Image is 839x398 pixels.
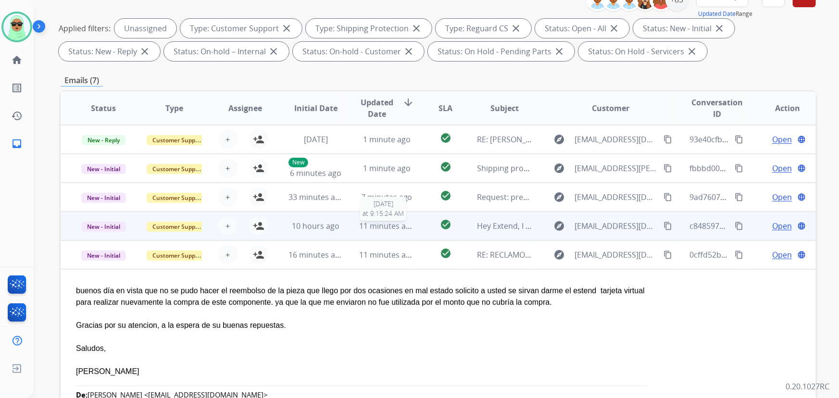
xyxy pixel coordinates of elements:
[554,162,565,174] mat-icon: explore
[363,163,411,174] span: 1 minute ago
[147,222,209,232] span: Customer Support
[797,135,806,144] mat-icon: language
[11,138,23,149] mat-icon: inbox
[554,134,565,145] mat-icon: explore
[772,162,792,174] span: Open
[11,82,23,94] mat-icon: list_alt
[114,19,176,38] div: Unassigned
[664,250,672,259] mat-icon: content_copy
[735,164,743,173] mat-icon: content_copy
[664,222,672,230] mat-icon: content_copy
[225,220,230,232] span: +
[164,42,289,61] div: Status: On-hold – Internal
[402,97,414,108] mat-icon: arrow_downward
[139,46,150,57] mat-icon: close
[11,54,23,66] mat-icon: home
[253,191,264,203] mat-icon: person_add
[359,221,415,231] span: 11 minutes ago
[91,102,116,114] span: Status
[225,162,230,174] span: +
[698,10,736,18] button: Updated Date
[359,97,395,120] span: Updated Date
[714,23,725,34] mat-icon: close
[772,134,792,145] span: Open
[59,42,160,61] div: Status: New - Reply
[554,220,565,232] mat-icon: explore
[477,249,714,260] span: RE: RECLAMO DE ENVIO DE REPUESTO Y DEVOLUCION DE DINERO
[253,220,264,232] mat-icon: person_add
[147,135,209,145] span: Customer Support
[689,221,832,231] span: c8485978-a24c-49fb-8ca3-85a7e22f41c3
[554,249,565,261] mat-icon: explore
[510,23,522,34] mat-icon: close
[361,192,413,202] span: 7 minutes ago
[253,162,264,174] mat-icon: person_add
[218,187,238,207] button: +
[797,250,806,259] mat-icon: language
[228,102,262,114] span: Assignee
[82,135,125,145] span: New - Reply
[76,320,659,331] div: Gracias por su atencion, a la espera de su buenas repuestas.
[218,245,238,264] button: +
[440,219,451,230] mat-icon: check_circle
[797,164,806,173] mat-icon: language
[225,249,230,261] span: +
[578,42,707,61] div: Status: On Hold - Servicers
[735,222,743,230] mat-icon: content_copy
[772,191,792,203] span: Open
[359,249,415,260] span: 11 minutes ago
[293,42,424,61] div: Status: On-hold - Customer
[81,164,126,174] span: New - Initial
[81,222,126,232] span: New - Initial
[288,158,308,167] p: New
[554,191,565,203] mat-icon: explore
[797,193,806,201] mat-icon: language
[180,19,302,38] div: Type: Customer Support
[698,10,752,18] span: Range
[745,91,816,125] th: Action
[294,102,338,114] span: Initial Date
[689,192,837,202] span: 9ad7607a-cd7a-474c-8c8a-7441c69006d6
[664,164,672,173] mat-icon: content_copy
[689,163,834,174] span: fbbbd005-633a-44f8-a18e-11c972ef594d
[59,23,111,34] p: Applied filters:
[363,209,404,218] span: at 9:15:24 AM
[304,134,328,145] span: [DATE]
[268,46,279,57] mat-icon: close
[735,250,743,259] mat-icon: content_copy
[290,168,341,178] span: 6 minutes ago
[797,222,806,230] mat-icon: language
[81,250,126,261] span: New - Initial
[147,193,209,203] span: Customer Support
[440,190,451,201] mat-icon: check_circle
[786,381,829,392] p: 0.20.1027RC
[403,46,414,57] mat-icon: close
[440,161,451,173] mat-icon: check_circle
[76,285,659,308] div: buenos día en vista que no se pudo hacer el reembolso de la pieza que llego por dos ocasiones en ...
[689,249,831,260] span: 0cffd52b-f7d7-4791-8a6d-2451371d5fcc
[218,130,238,149] button: +
[735,135,743,144] mat-icon: content_copy
[735,193,743,201] mat-icon: content_copy
[288,249,344,260] span: 16 minutes ago
[3,13,30,40] img: avatar
[689,97,744,120] span: Conversation ID
[664,193,672,201] mat-icon: content_copy
[575,162,659,174] span: [EMAIL_ADDRESS][PERSON_NAME][DOMAIN_NAME]
[490,102,519,114] span: Subject
[225,134,230,145] span: +
[147,164,209,174] span: Customer Support
[772,220,792,232] span: Open
[608,23,620,34] mat-icon: close
[411,23,422,34] mat-icon: close
[633,19,735,38] div: Status: New - Initial
[477,163,596,174] span: Shipping protect claim for Vanity
[363,199,404,209] span: [DATE]
[535,19,629,38] div: Status: Open - All
[664,135,672,144] mat-icon: content_copy
[306,19,432,38] div: Type: Shipping Protection
[440,132,451,144] mat-icon: check_circle
[440,248,451,259] mat-icon: check_circle
[592,102,630,114] span: Customer
[165,102,183,114] span: Type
